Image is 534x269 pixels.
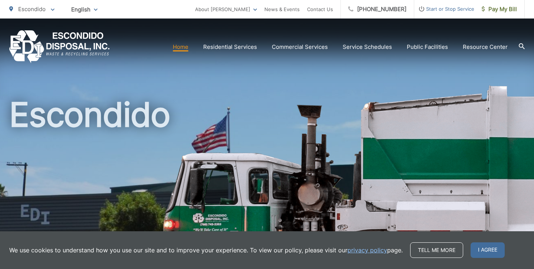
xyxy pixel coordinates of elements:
p: We use cookies to understand how you use our site and to improve your experience. To view our pol... [9,246,403,255]
span: English [66,3,103,16]
a: Tell me more [410,242,463,258]
a: News & Events [264,5,300,14]
span: I agree [471,242,505,258]
a: privacy policy [347,246,387,255]
a: Home [173,43,188,51]
a: Service Schedules [343,43,392,51]
a: Residential Services [203,43,257,51]
a: Contact Us [307,5,333,14]
a: EDCD logo. Return to the homepage. [9,30,110,63]
a: Resource Center [463,43,508,51]
span: Pay My Bill [482,5,517,14]
a: Public Facilities [407,43,448,51]
a: About [PERSON_NAME] [195,5,257,14]
span: Escondido [18,6,46,13]
a: Commercial Services [272,43,328,51]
